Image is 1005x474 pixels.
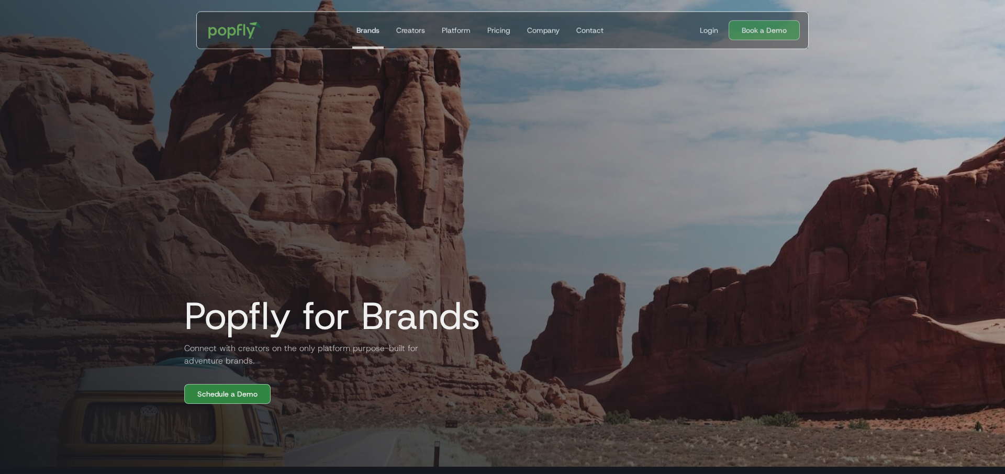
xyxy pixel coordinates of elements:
a: Contact [572,12,608,49]
a: Platform [438,12,475,49]
h2: Connect with creators on the only platform purpose-built for adventure brands. [176,342,427,367]
div: Company [527,25,560,36]
div: Pricing [487,25,510,36]
div: Brands [356,25,379,36]
div: Contact [576,25,604,36]
a: Brands [352,12,384,49]
a: Schedule a Demo [184,384,271,404]
a: Creators [392,12,429,49]
div: Creators [396,25,425,36]
div: Platform [442,25,471,36]
a: Book a Demo [729,20,800,40]
a: Company [523,12,564,49]
a: home [201,15,269,46]
div: Login [700,25,718,36]
a: Pricing [483,12,515,49]
h1: Popfly for Brands [176,295,481,337]
a: Login [696,25,722,36]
